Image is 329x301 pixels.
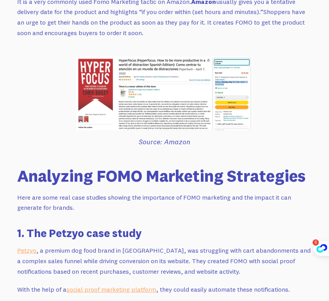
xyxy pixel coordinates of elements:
h2: Analyzing FOMO Marketing Strategies [17,166,312,186]
a: social proof marketing platform [66,285,156,293]
p: , a premium dog food brand in [GEOGRAPHIC_DATA], was struggling with cart abandonments and a comp... [17,245,312,276]
p: With the help of a , they could easily automate these notifications. [17,284,312,295]
em: Source: Amazon [139,137,190,146]
a: Petzyo [17,246,36,254]
p: Here are some real case studies showing the importance of FOMO marketing and the impact it can ge... [17,192,312,213]
h3: 1. The Petzyo case study [17,225,312,241]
